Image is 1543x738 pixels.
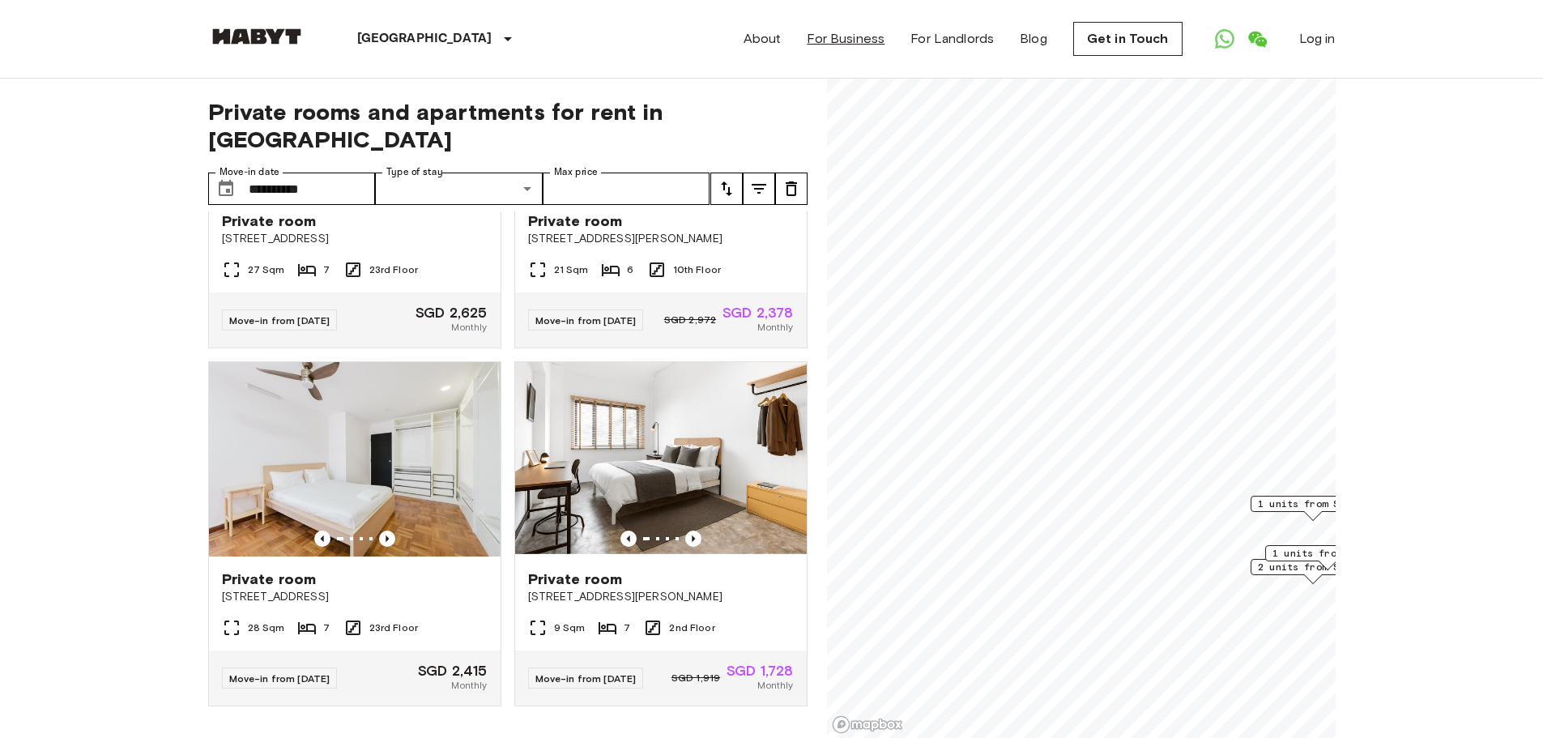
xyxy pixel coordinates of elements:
label: Type of stay [386,165,443,179]
span: Private room [528,569,623,589]
img: Marketing picture of unit SG-01-108-001-003 [209,362,501,557]
span: Private room [222,211,317,231]
button: Choose date, selected date is 11 Oct 2025 [210,173,242,205]
button: tune [775,173,808,205]
span: Private rooms and apartments for rent in [GEOGRAPHIC_DATA] [208,98,808,153]
button: tune [743,173,775,205]
span: 1 units from S$1728 [1272,546,1383,561]
span: Move-in from [DATE] [229,672,330,685]
span: [STREET_ADDRESS][PERSON_NAME] [528,589,794,605]
a: For Landlords [910,29,994,49]
button: Previous image [314,531,330,547]
span: SGD 2,972 [664,313,716,327]
span: 10th Floor [673,262,722,277]
span: Move-in from [DATE] [535,314,637,326]
a: Open WhatsApp [1208,23,1241,55]
span: SGD 2,625 [416,305,487,320]
span: SGD 1,728 [727,663,793,678]
div: Map marker [1251,559,1375,584]
button: Previous image [620,531,637,547]
a: For Business [807,29,884,49]
span: 7 [323,621,330,635]
span: SGD 2,415 [418,663,487,678]
span: 23rd Floor [369,621,419,635]
span: Monthly [451,320,487,335]
span: SGD 1,919 [671,671,720,685]
span: 27 Sqm [248,262,285,277]
a: Log in [1299,29,1336,49]
a: About [744,29,782,49]
span: Private room [222,569,317,589]
span: Private room [528,211,623,231]
span: 9 Sqm [554,621,586,635]
a: Get in Touch [1073,22,1183,56]
label: Max price [554,165,598,179]
span: 1 units from S$2378 [1258,497,1368,511]
span: Monthly [757,320,793,335]
button: tune [710,173,743,205]
span: Monthly [451,678,487,693]
span: 23rd Floor [369,262,419,277]
a: Marketing picture of unit SG-01-108-001-003Previous imagePrevious imagePrivate room[STREET_ADDRES... [208,361,501,706]
span: Monthly [757,678,793,693]
div: Map marker [1265,545,1390,570]
span: 21 Sqm [554,262,589,277]
span: 28 Sqm [248,621,285,635]
span: SGD 2,378 [722,305,793,320]
span: 2 units from S$2415 [1258,560,1368,574]
span: Move-in from [DATE] [535,672,637,685]
img: Habyt [208,28,305,45]
span: [STREET_ADDRESS] [222,589,488,605]
span: 2nd Floor [669,621,714,635]
span: Move-in from [DATE] [229,314,330,326]
span: 7 [624,621,630,635]
button: Previous image [379,531,395,547]
p: [GEOGRAPHIC_DATA] [357,29,492,49]
span: 7 [323,262,330,277]
button: Previous image [685,531,701,547]
span: [STREET_ADDRESS] [222,231,488,247]
span: [STREET_ADDRESS][PERSON_NAME] [528,231,794,247]
label: Move-in date [220,165,279,179]
div: Map marker [1251,496,1375,521]
img: Marketing picture of unit SG-01-078-001-02 [515,362,807,557]
a: Mapbox logo [832,715,903,734]
span: 6 [627,262,633,277]
a: Blog [1020,29,1047,49]
a: Open WeChat [1241,23,1273,55]
a: Marketing picture of unit SG-01-078-001-02Previous imagePrevious imagePrivate room[STREET_ADDRESS... [514,361,808,706]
